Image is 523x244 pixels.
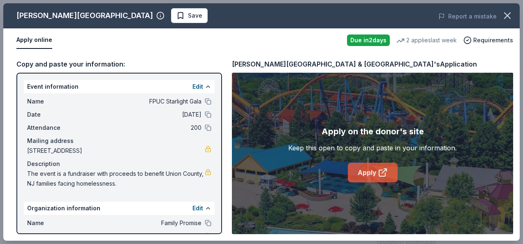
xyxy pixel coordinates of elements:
span: Family Promise [82,218,201,228]
div: Description [27,159,211,169]
span: Requirements [473,35,513,45]
div: Keep this open to copy and paste in your information. [288,143,457,153]
button: Save [171,8,208,23]
span: 200 [82,123,201,133]
span: [URL][DOMAIN_NAME] [82,231,201,241]
div: Due in 2 days [347,35,390,46]
div: Organization information [24,202,215,215]
button: Apply online [16,32,52,49]
span: Name [27,218,82,228]
span: Save [188,11,202,21]
button: Edit [192,203,203,213]
a: Apply [348,163,398,182]
div: [PERSON_NAME][GEOGRAPHIC_DATA] [16,9,153,22]
button: Requirements [463,35,513,45]
span: [STREET_ADDRESS] [27,146,205,156]
div: 2 applies last week [396,35,457,45]
button: Report a mistake [438,12,497,21]
button: Edit [192,82,203,92]
span: Name [27,97,82,106]
span: Date [27,110,82,120]
span: Website [27,231,82,241]
div: [PERSON_NAME][GEOGRAPHIC_DATA] & [GEOGRAPHIC_DATA]'s Application [232,59,477,69]
div: Apply on the donor's site [322,125,424,138]
span: [DATE] [82,110,201,120]
div: Event information [24,80,215,93]
span: Attendance [27,123,82,133]
div: Copy and paste your information: [16,59,222,69]
span: FPUC Starlight Gala [82,97,201,106]
div: Mailing address [27,136,211,146]
span: The event is a fundraiser with proceeds to benefit Union County, NJ families facing homelessness. [27,169,205,189]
